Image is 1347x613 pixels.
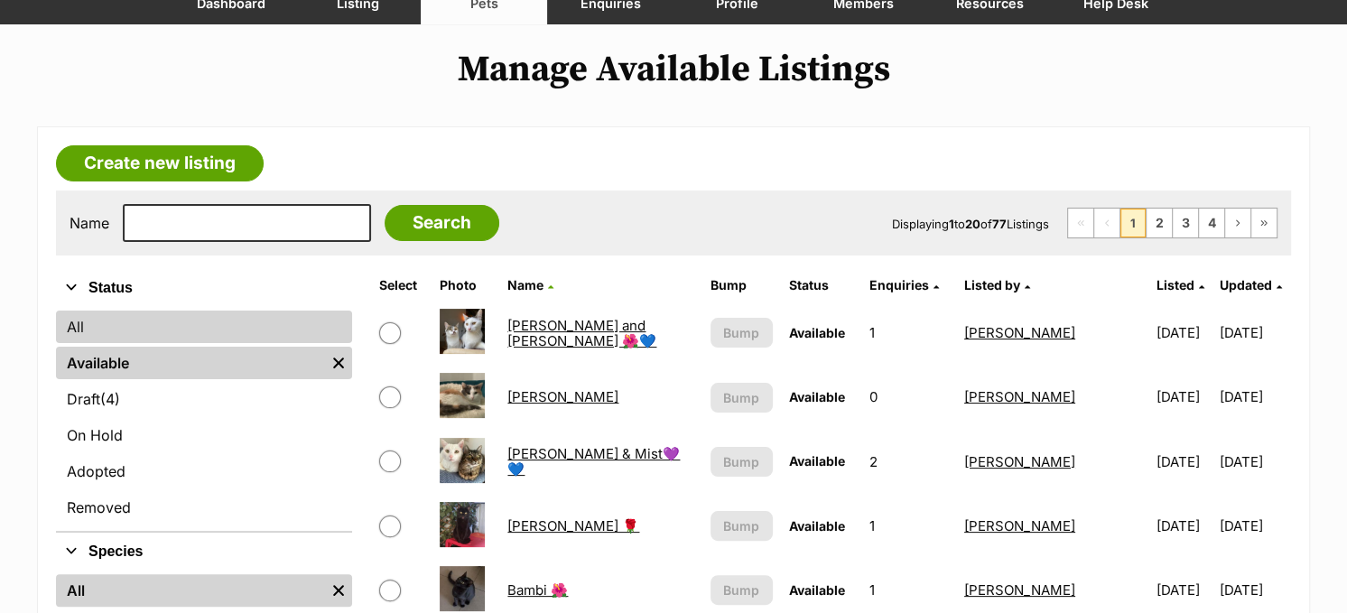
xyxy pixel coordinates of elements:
button: Bump [711,318,773,348]
th: Select [372,271,431,300]
strong: 77 [992,217,1007,231]
a: Adopted [56,455,352,488]
span: Available [789,518,845,534]
a: Available [56,347,325,379]
a: On Hold [56,419,352,451]
a: Enquiries [869,277,938,293]
a: All [56,311,352,343]
img: Angelo & Mist💜💙 [440,438,485,483]
td: 1 [861,302,955,364]
span: Bump [723,580,759,599]
a: Bambi 🌺 [507,581,568,599]
span: Listed [1156,277,1194,293]
a: Last page [1251,209,1277,237]
th: Status [782,271,860,300]
a: Listed by [964,277,1030,293]
a: Remove filter [325,347,352,379]
a: [PERSON_NAME] 🌹 [507,517,639,534]
span: translation missing: en.admin.listings.index.attributes.enquiries [869,277,928,293]
button: Species [56,540,352,563]
a: [PERSON_NAME] [964,517,1075,534]
span: Bump [723,452,759,471]
button: Status [56,276,352,300]
img: Bambi 🌺 [440,566,485,611]
span: (4) [100,388,120,410]
a: Removed [56,491,352,524]
strong: 20 [965,217,980,231]
span: Previous page [1094,209,1119,237]
a: [PERSON_NAME] [507,388,618,405]
td: [DATE] [1220,366,1289,428]
strong: 1 [949,217,954,231]
td: [DATE] [1148,302,1218,364]
a: [PERSON_NAME] & Mist💜💙 [507,445,680,478]
span: First page [1068,209,1093,237]
span: Available [789,389,845,404]
a: [PERSON_NAME] and [PERSON_NAME] 🌺💙 [507,317,656,349]
a: [PERSON_NAME] [964,453,1075,470]
th: Photo [432,271,498,300]
td: [DATE] [1148,495,1218,557]
span: Available [789,325,845,340]
a: [PERSON_NAME] [964,324,1075,341]
a: Page 4 [1199,209,1224,237]
td: [DATE] [1148,366,1218,428]
button: Bump [711,511,773,541]
td: 2 [861,431,955,493]
label: Name [70,215,109,231]
a: Next page [1225,209,1250,237]
span: Available [789,582,845,598]
img: Aiko and Emiri 🌺💙 [440,309,485,354]
nav: Pagination [1067,208,1277,238]
span: Displaying to of Listings [892,217,1049,231]
a: Name [507,277,553,293]
div: Status [56,307,352,531]
button: Bump [711,383,773,413]
a: Page 3 [1173,209,1198,237]
a: Updated [1220,277,1282,293]
a: Remove filter [325,574,352,607]
button: Bump [711,575,773,605]
a: [PERSON_NAME] [964,581,1075,599]
a: Create new listing [56,145,264,181]
th: Bump [703,271,780,300]
a: Draft [56,383,352,415]
span: Listed by [964,277,1020,293]
td: [DATE] [1220,495,1289,557]
span: Updated [1220,277,1272,293]
a: Page 2 [1147,209,1172,237]
a: Listed [1156,277,1203,293]
span: Bump [723,323,759,342]
span: Bump [723,516,759,535]
td: 1 [861,495,955,557]
td: [DATE] [1220,431,1289,493]
td: 0 [861,366,955,428]
span: Available [789,453,845,469]
img: Audrey Rose 🌹 [440,502,485,547]
span: Page 1 [1120,209,1146,237]
a: All [56,574,325,607]
span: Name [507,277,543,293]
button: Bump [711,447,773,477]
input: Search [385,205,499,241]
td: [DATE] [1148,431,1218,493]
a: [PERSON_NAME] [964,388,1075,405]
td: [DATE] [1220,302,1289,364]
span: Bump [723,388,759,407]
